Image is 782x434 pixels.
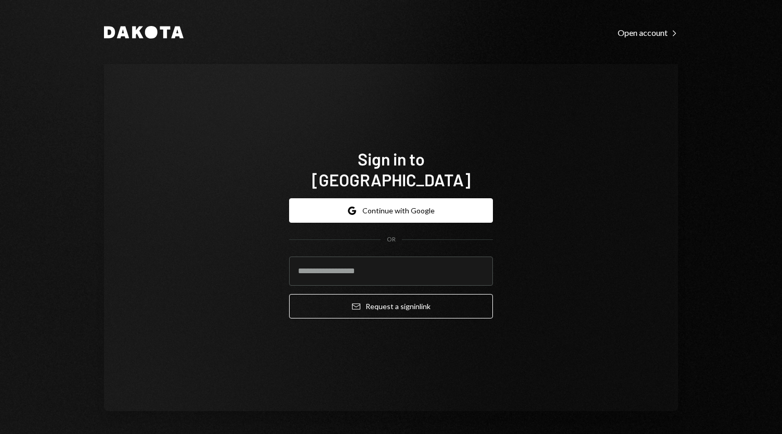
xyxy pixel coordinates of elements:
div: OR [387,235,396,244]
a: Open account [618,27,678,38]
div: Open account [618,28,678,38]
button: Request a signinlink [289,294,493,318]
h1: Sign in to [GEOGRAPHIC_DATA] [289,148,493,190]
button: Continue with Google [289,198,493,223]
